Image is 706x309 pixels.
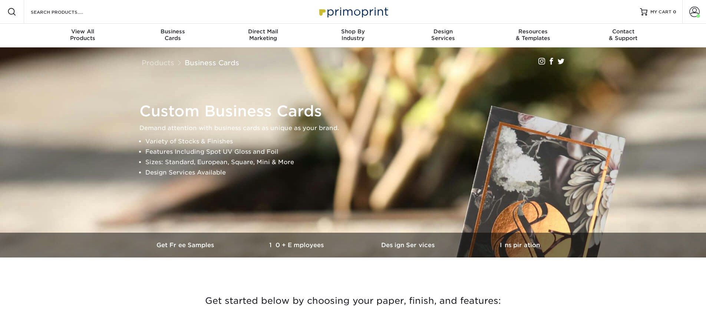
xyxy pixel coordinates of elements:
span: Direct Mail [218,28,308,35]
h3: 10+ Employees [242,242,353,249]
a: Get Free Samples [131,233,242,257]
a: Products [142,59,174,67]
input: SEARCH PRODUCTS..... [30,7,102,16]
div: & Support [578,28,668,41]
span: View All [38,28,128,35]
a: Shop ByIndustry [308,24,398,47]
a: Inspiration [464,233,575,257]
div: Industry [308,28,398,41]
span: MY CART [650,9,672,15]
div: Services [398,28,488,41]
span: Resources [488,28,578,35]
a: BusinessCards [128,24,218,47]
div: Products [38,28,128,41]
a: DesignServices [398,24,488,47]
li: Features Including Spot UV Gloss and Foil [145,147,573,157]
a: Design Services [353,233,464,257]
li: Sizes: Standard, European, Square, Mini & More [145,157,573,167]
div: Cards [128,28,218,41]
li: Variety of Stocks & Finishes [145,136,573,147]
a: Resources& Templates [488,24,578,47]
h1: Custom Business Cards [139,102,573,120]
a: 10+ Employees [242,233,353,257]
a: View AllProducts [38,24,128,47]
a: Direct MailMarketing [218,24,308,47]
h3: Inspiration [464,242,575,249]
div: & Templates [488,28,578,41]
h3: Design Services [353,242,464,249]
span: Business [128,28,218,35]
li: Design Services Available [145,167,573,178]
span: 0 [673,9,676,14]
p: Demand attention with business cards as unique as your brand. [139,123,573,133]
span: Contact [578,28,668,35]
a: Contact& Support [578,24,668,47]
img: Primoprint [316,4,390,20]
h3: Get Free Samples [131,242,242,249]
span: Design [398,28,488,35]
div: Marketing [218,28,308,41]
span: Shop By [308,28,398,35]
a: Business Cards [185,59,239,67]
